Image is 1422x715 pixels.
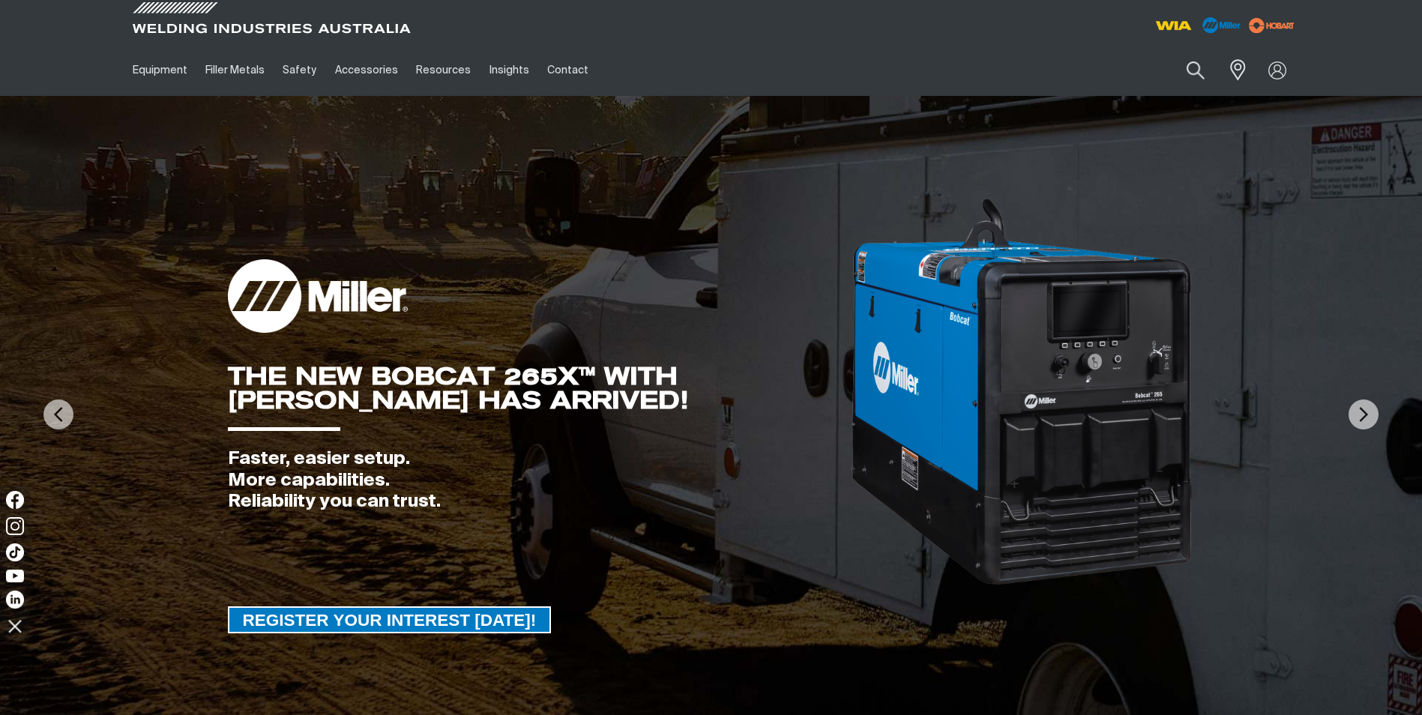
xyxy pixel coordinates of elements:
[6,543,24,561] img: TikTok
[538,44,597,96] a: Contact
[124,44,196,96] a: Equipment
[229,606,550,633] span: REGISTER YOUR INTEREST [DATE]!
[407,44,480,96] a: Resources
[228,448,850,513] div: Faster, easier setup. More capabilities. Reliability you can trust.
[196,44,274,96] a: Filler Metals
[1244,14,1299,37] img: miller
[6,491,24,509] img: Facebook
[6,517,24,535] img: Instagram
[228,606,552,633] a: REGISTER YOUR INTEREST TODAY!
[1170,52,1221,88] button: Search products
[1151,52,1220,88] input: Product name or item number...
[124,44,1005,96] nav: Main
[2,613,28,639] img: hide socials
[6,591,24,609] img: LinkedIn
[480,44,537,96] a: Insights
[6,570,24,582] img: YouTube
[43,399,73,429] img: PrevArrow
[228,364,850,412] div: THE NEW BOBCAT 265X™ WITH [PERSON_NAME] HAS ARRIVED!
[326,44,407,96] a: Accessories
[1349,399,1379,429] img: NextArrow
[274,44,325,96] a: Safety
